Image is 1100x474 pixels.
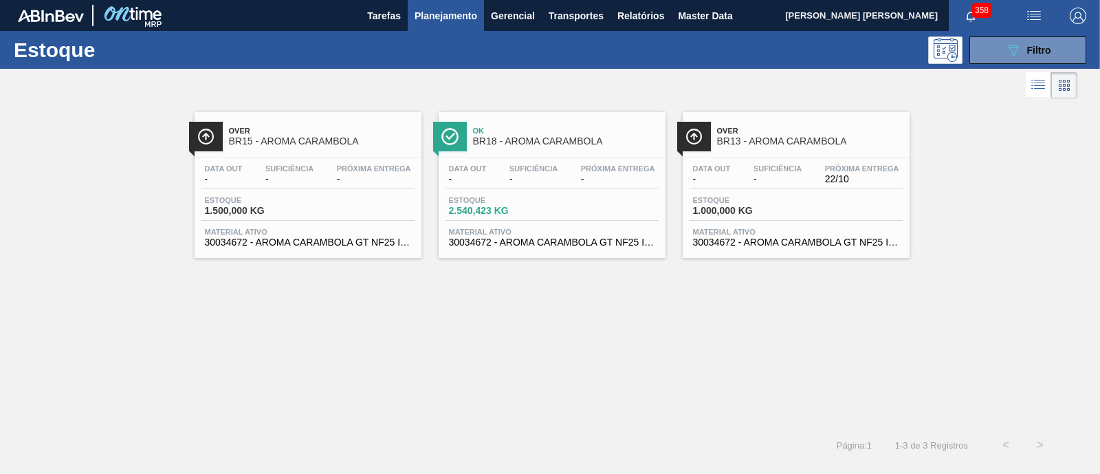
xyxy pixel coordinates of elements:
[717,127,903,135] span: Over
[337,174,411,184] span: -
[337,164,411,173] span: Próxima Entrega
[449,196,545,204] span: Estoque
[581,164,655,173] span: Próxima Entrega
[1051,72,1077,98] div: Visão em Cards
[581,174,655,184] span: -
[753,174,802,184] span: -
[229,127,415,135] span: Over
[265,164,313,173] span: Suficiência
[441,128,459,145] img: Ícone
[693,206,789,216] span: 1.000,000 KG
[473,127,659,135] span: Ok
[197,128,214,145] img: Ícone
[892,440,968,451] span: 1 - 3 de 3 Registros
[415,8,477,24] span: Planejamento
[617,8,664,24] span: Relatórios
[491,8,535,24] span: Gerencial
[837,440,872,451] span: Página : 1
[693,228,899,236] span: Material ativo
[693,196,789,204] span: Estoque
[825,174,899,184] span: 22/10
[184,102,428,258] a: ÍconeOverBR15 - AROMA CARAMBOLAData out-Suficiência-Próxima Entrega-Estoque1.500,000 KGMaterial a...
[1026,8,1042,24] img: userActions
[949,6,993,25] button: Notificações
[693,164,731,173] span: Data out
[1026,72,1051,98] div: Visão em Lista
[509,164,558,173] span: Suficiência
[549,8,604,24] span: Transportes
[449,164,487,173] span: Data out
[449,228,655,236] span: Material ativo
[265,174,313,184] span: -
[928,36,962,64] div: Pogramando: nenhum usuário selecionado
[1027,45,1051,56] span: Filtro
[972,3,991,18] span: 358
[473,136,659,147] span: BR18 - AROMA CARAMBOLA
[14,42,213,58] h1: Estoque
[205,206,301,216] span: 1.500,000 KG
[205,174,243,184] span: -
[685,128,703,145] img: Ícone
[693,174,731,184] span: -
[367,8,401,24] span: Tarefas
[672,102,916,258] a: ÍconeOverBR13 - AROMA CARAMBOLAData out-Suficiência-Próxima Entrega22/10Estoque1.000,000 KGMateri...
[449,174,487,184] span: -
[205,228,411,236] span: Material ativo
[428,102,672,258] a: ÍconeOkBR18 - AROMA CARAMBOLAData out-Suficiência-Próxima Entrega-Estoque2.540,423 KGMaterial ati...
[693,237,899,248] span: 30034672 - AROMA CARAMBOLA GT NF25 IM1395848
[205,237,411,248] span: 30034672 - AROMA CARAMBOLA GT NF25 IM1395848
[969,36,1086,64] button: Filtro
[18,10,84,22] img: TNhmsLtSVTkK8tSr43FrP2fwEKptu5GPRR3wAAAABJRU5ErkJggg==
[229,136,415,147] span: BR15 - AROMA CARAMBOLA
[449,237,655,248] span: 30034672 - AROMA CARAMBOLA GT NF25 IM1395848
[717,136,903,147] span: BR13 - AROMA CARAMBOLA
[678,8,732,24] span: Master Data
[509,174,558,184] span: -
[825,164,899,173] span: Próxima Entrega
[205,164,243,173] span: Data out
[989,428,1023,462] button: <
[1070,8,1086,24] img: Logout
[205,196,301,204] span: Estoque
[449,206,545,216] span: 2.540,423 KG
[1023,428,1057,462] button: >
[753,164,802,173] span: Suficiência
